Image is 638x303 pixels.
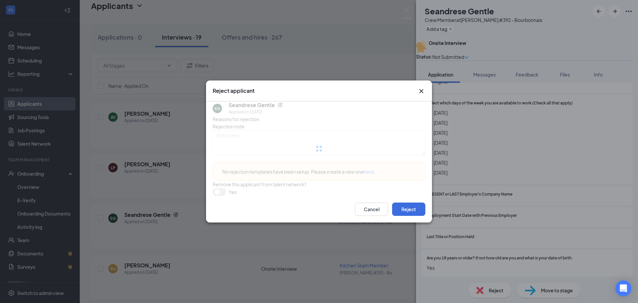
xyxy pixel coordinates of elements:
[213,87,255,94] h3: Reject applicant
[417,87,425,95] button: Close
[417,87,425,95] svg: Cross
[392,203,425,216] button: Reject
[355,203,388,216] button: Cancel
[615,280,631,296] div: Open Intercom Messenger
